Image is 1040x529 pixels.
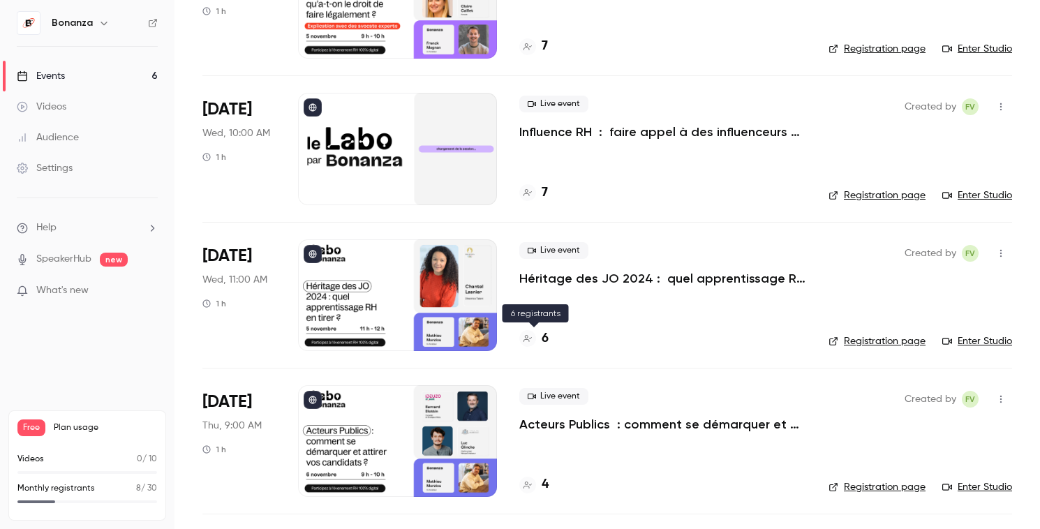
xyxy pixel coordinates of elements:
h4: 7 [542,184,548,202]
img: Bonanza [17,12,40,34]
div: Nov 6 Thu, 9:00 AM (Europe/Paris) [202,385,276,497]
p: Videos [17,453,44,465]
div: 1 h [202,298,226,309]
div: 1 h [202,444,226,455]
span: 8 [136,484,141,493]
a: Enter Studio [942,334,1012,348]
div: Events [17,69,65,83]
span: [DATE] [202,245,252,267]
span: What's new [36,283,89,298]
span: Help [36,221,57,235]
div: 1 h [202,151,226,163]
h4: 7 [542,37,548,56]
h6: Bonanza [52,16,93,30]
span: Free [17,419,45,436]
a: 4 [519,475,549,494]
span: Created by [905,98,956,115]
a: 7 [519,184,548,202]
span: Live event [519,388,588,405]
span: FV [965,245,975,262]
div: 1 h [202,6,226,17]
span: Plan usage [54,422,157,433]
a: Enter Studio [942,480,1012,494]
div: Videos [17,100,66,114]
a: 6 [519,329,549,348]
iframe: Noticeable Trigger [141,285,158,297]
span: Fabio Vilarinho [962,245,979,262]
span: FV [965,98,975,115]
span: Fabio Vilarinho [962,391,979,408]
div: Settings [17,161,73,175]
a: Registration page [829,42,926,56]
span: Live event [519,242,588,259]
span: Created by [905,391,956,408]
a: Enter Studio [942,188,1012,202]
span: Wed, 11:00 AM [202,273,267,287]
div: Nov 5 Wed, 11:00 AM (Europe/Paris) [202,239,276,351]
span: Created by [905,245,956,262]
a: Héritage des JO 2024 : quel apprentissage RH en tirer ? [519,270,806,287]
span: Thu, 9:00 AM [202,419,262,433]
span: [DATE] [202,98,252,121]
li: help-dropdown-opener [17,221,158,235]
p: / 10 [137,453,157,465]
div: Nov 5 Wed, 10:00 AM (Europe/Paris) [202,93,276,204]
a: Registration page [829,480,926,494]
a: Influence RH : faire appel à des influenceurs pour vos recrutements ? [519,124,806,140]
p: / 30 [136,482,157,495]
span: Fabio Vilarinho [962,98,979,115]
a: Registration page [829,188,926,202]
h4: 6 [542,329,549,348]
span: FV [965,391,975,408]
h4: 4 [542,475,549,494]
a: Acteurs Publics : comment se démarquer et attirer vos candidats ? [519,416,806,433]
span: 0 [137,455,142,463]
span: Live event [519,96,588,112]
span: Wed, 10:00 AM [202,126,270,140]
span: [DATE] [202,391,252,413]
a: 7 [519,37,548,56]
p: Monthly registrants [17,482,95,495]
span: new [100,253,128,267]
a: Enter Studio [942,42,1012,56]
a: Registration page [829,334,926,348]
a: SpeakerHub [36,252,91,267]
div: Audience [17,131,79,144]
